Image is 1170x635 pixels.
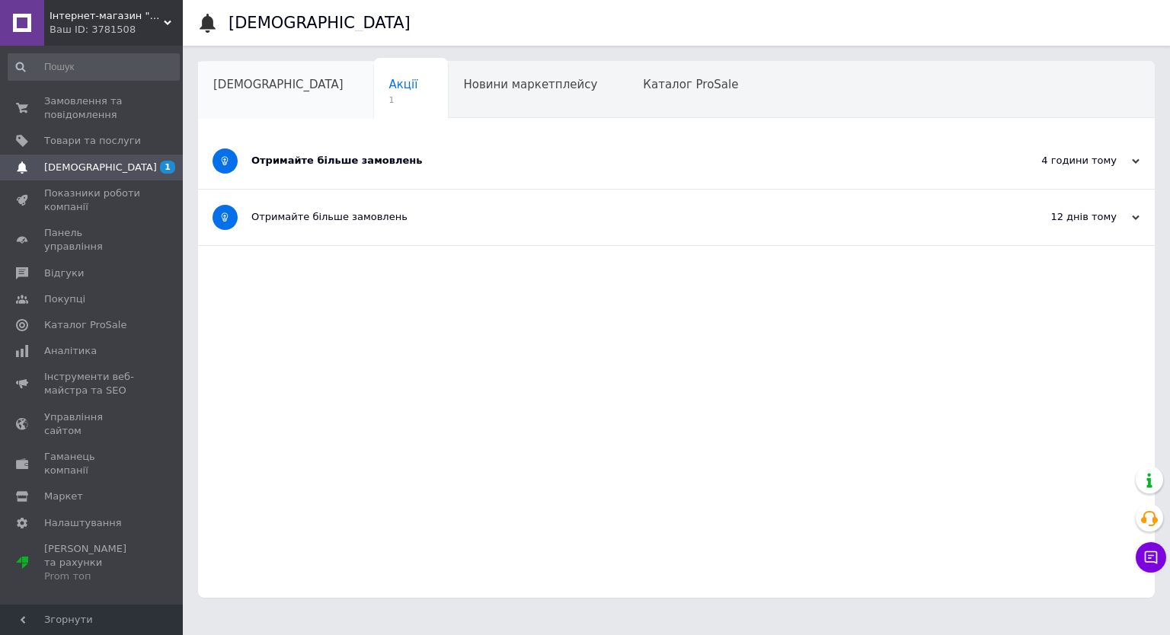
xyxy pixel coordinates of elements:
div: Отримайте більше замовлень [251,210,987,224]
span: 1 [160,161,175,174]
span: Аналітика [44,344,97,358]
span: Замовлення та повідомлення [44,94,141,122]
span: Акції [389,78,418,91]
span: Новини маркетплейсу [463,78,597,91]
span: [PERSON_NAME] та рахунки [44,542,141,584]
input: Пошук [8,53,180,81]
span: Каталог ProSale [44,318,126,332]
span: Покупці [44,292,85,306]
span: Управління сайтом [44,410,141,438]
span: [DEMOGRAPHIC_DATA] [213,78,344,91]
span: 1 [389,94,418,106]
span: Панель управління [44,226,141,254]
div: Отримайте більше замовлень [251,154,987,168]
div: 12 днів тому [987,210,1140,224]
span: Інструменти веб-майстра та SEO [44,370,141,397]
div: 4 години тому [987,154,1140,168]
span: Показники роботи компанії [44,187,141,214]
button: Чат з покупцем [1136,542,1166,573]
span: Інтернет-магазин "XGUN" [50,9,164,23]
span: Каталог ProSale [643,78,738,91]
span: Гаманець компанії [44,450,141,477]
span: Товари та послуги [44,134,141,148]
span: Маркет [44,490,83,503]
span: Відгуки [44,266,84,280]
span: Налаштування [44,516,122,530]
span: [DEMOGRAPHIC_DATA] [44,161,157,174]
div: Ваш ID: 3781508 [50,23,183,37]
h1: [DEMOGRAPHIC_DATA] [229,14,411,32]
div: Prom топ [44,570,141,583]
